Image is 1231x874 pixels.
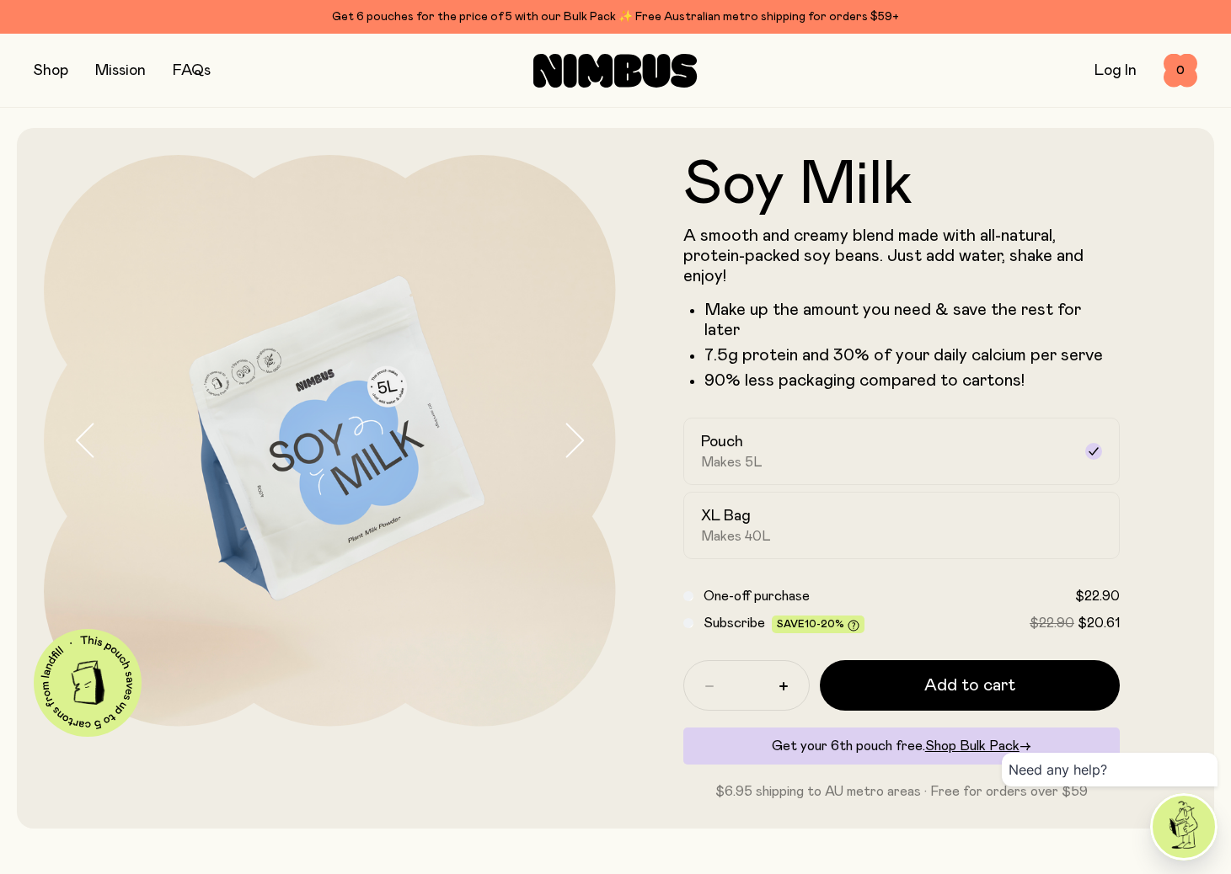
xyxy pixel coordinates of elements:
[683,155,1121,216] h1: Soy Milk
[701,506,751,526] h2: XL Bag
[805,619,844,629] span: 10-20%
[924,674,1015,697] span: Add to cart
[704,589,810,603] span: One-off purchase
[704,300,1121,340] li: Make up the amount you need & save the rest for later
[683,226,1121,286] p: A smooth and creamy blend made with all-natural, protein-packed soy beans. Just add water, shake ...
[1095,63,1137,78] a: Log In
[704,345,1121,365] li: 7.5g protein and 30% of your daily calcium per serve
[925,739,1031,753] a: Shop Bulk Pack→
[683,781,1121,802] p: $6.95 shipping to AU metro areas · Free for orders over $59
[34,7,1197,27] div: Get 6 pouches for the price of 5 with our Bulk Pack ✨ Free Australian metro shipping for orders $59+
[777,619,859,632] span: Save
[701,432,743,452] h2: Pouch
[704,370,1121,391] p: 90% less packaging compared to cartons!
[820,660,1121,711] button: Add to cart
[95,63,146,78] a: Mission
[173,63,211,78] a: FAQs
[1075,589,1120,603] span: $22.90
[925,739,1020,753] span: Shop Bulk Pack
[701,528,771,545] span: Makes 40L
[1153,796,1215,858] img: agent
[1078,616,1120,630] span: $20.61
[683,727,1121,765] div: Get your 6th pouch free.
[1164,54,1197,88] button: 0
[1030,616,1074,630] span: $22.90
[1002,753,1218,786] div: Need any help?
[701,454,763,471] span: Makes 5L
[704,616,765,630] span: Subscribe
